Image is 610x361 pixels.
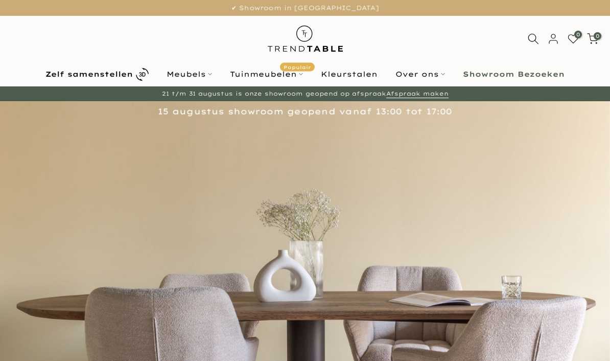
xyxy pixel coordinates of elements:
[574,31,582,38] span: 0
[221,68,312,80] a: TuinmeubelenPopulair
[454,68,574,80] a: Showroom Bezoeken
[45,71,133,78] b: Zelf samenstellen
[587,33,598,44] a: 0
[1,309,52,360] iframe: toggle-frame
[312,68,387,80] a: Kleurstalen
[568,33,579,44] a: 0
[386,90,449,98] a: Afspraak maken
[280,63,315,72] span: Populair
[158,68,221,80] a: Meubels
[594,32,601,40] span: 0
[13,3,597,14] p: ✔ Showroom in [GEOGRAPHIC_DATA]
[37,65,158,83] a: Zelf samenstellen
[463,71,565,78] b: Showroom Bezoeken
[387,68,454,80] a: Over ons
[261,16,350,61] img: trend-table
